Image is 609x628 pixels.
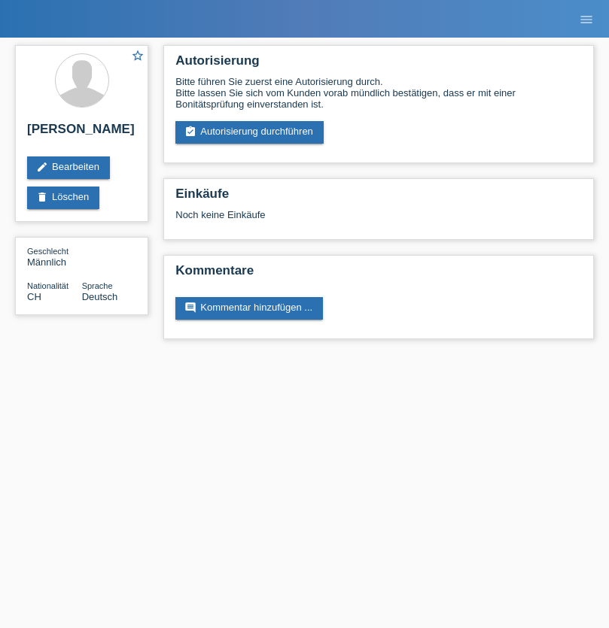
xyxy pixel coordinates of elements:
[27,281,69,290] span: Nationalität
[27,247,69,256] span: Geschlecht
[175,76,582,110] div: Bitte führen Sie zuerst eine Autorisierung durch. Bitte lassen Sie sich vom Kunden vorab mündlich...
[175,187,582,209] h2: Einkäufe
[579,12,594,27] i: menu
[131,49,145,62] i: star_border
[571,14,601,23] a: menu
[175,121,324,144] a: assignment_turned_inAutorisierung durchführen
[184,126,196,138] i: assignment_turned_in
[36,161,48,173] i: edit
[27,122,136,144] h2: [PERSON_NAME]
[131,49,145,65] a: star_border
[82,291,118,302] span: Deutsch
[27,187,99,209] a: deleteLöschen
[36,191,48,203] i: delete
[27,156,110,179] a: editBearbeiten
[175,53,582,76] h2: Autorisierung
[27,245,82,268] div: Männlich
[27,291,41,302] span: Schweiz
[82,281,113,290] span: Sprache
[184,302,196,314] i: comment
[175,209,582,232] div: Noch keine Einkäufe
[175,263,582,286] h2: Kommentare
[175,297,323,320] a: commentKommentar hinzufügen ...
